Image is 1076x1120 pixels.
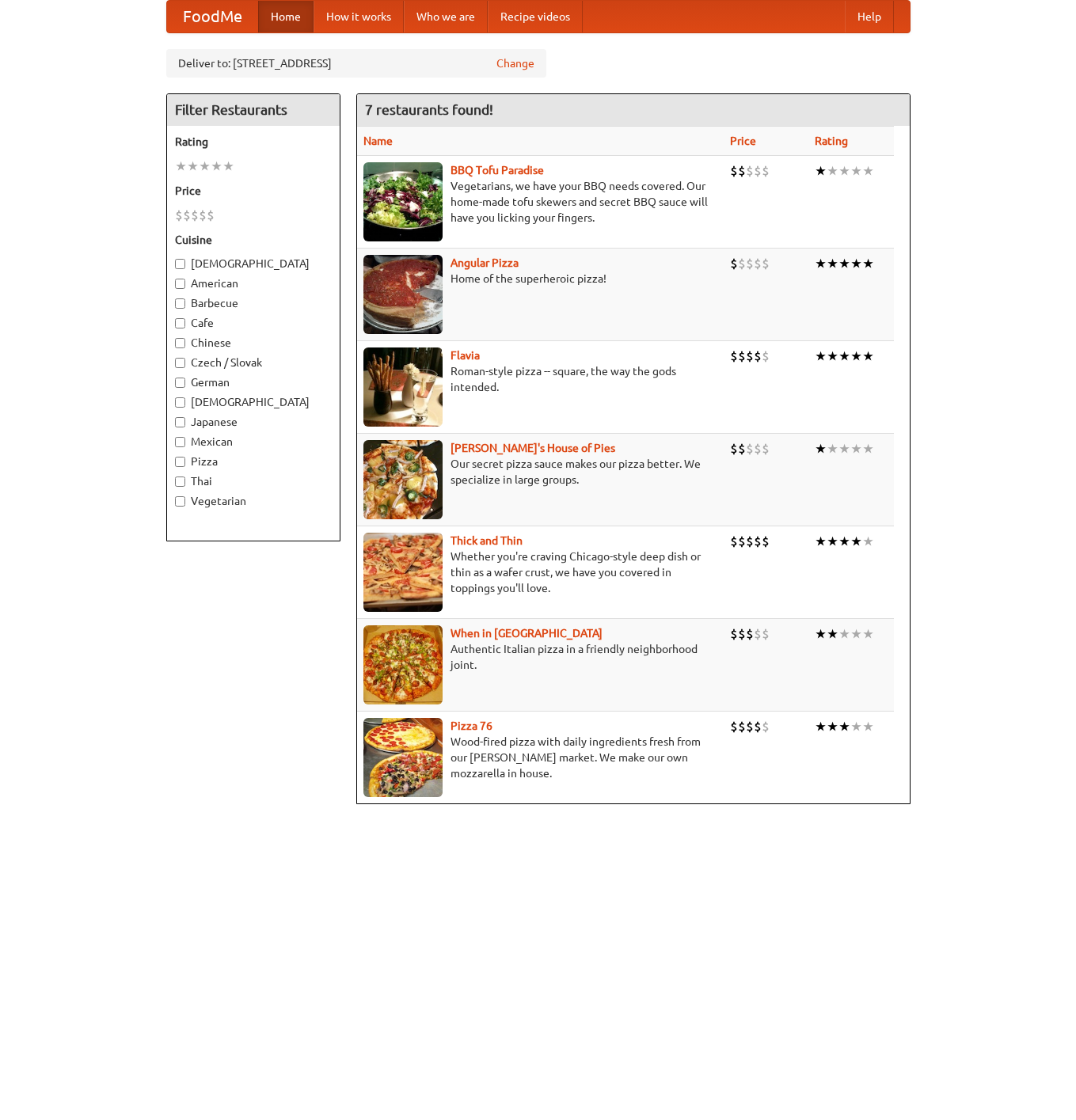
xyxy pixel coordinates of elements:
[762,440,770,457] li: $
[175,454,332,469] label: Pizza
[222,158,234,175] li: ★
[175,417,185,427] input: Japanese
[314,1,404,32] a: How it works
[365,102,493,117] ng-pluralize: 7 restaurants found!
[451,534,523,547] a: Thick and Thin
[838,162,850,180] li: ★
[815,440,827,457] li: ★
[746,440,754,457] li: $
[363,641,718,673] p: Authentic Italian pizza in a friendly neighborhood joint.
[730,255,738,272] li: $
[730,162,738,180] li: $
[363,440,443,519] img: luigis.jpg
[187,158,199,175] li: ★
[451,256,519,269] b: Angular Pizza
[850,625,862,643] li: ★
[862,440,874,457] li: ★
[175,473,332,489] label: Thai
[451,349,480,362] a: Flavia
[754,162,762,180] li: $
[862,255,874,272] li: ★
[850,440,862,457] li: ★
[850,255,862,272] li: ★
[815,718,827,735] li: ★
[730,347,738,365] li: $
[451,164,544,177] a: BBQ Tofu Paradise
[363,271,718,287] p: Home of the superheroic pizza!
[175,315,332,331] label: Cafe
[175,259,185,269] input: [DEMOGRAPHIC_DATA]
[175,378,185,388] input: German
[827,718,838,735] li: ★
[762,533,770,550] li: $
[827,347,838,365] li: ★
[451,627,603,640] a: When in [GEOGRAPHIC_DATA]
[167,1,258,32] a: FoodMe
[175,298,185,309] input: Barbecue
[827,533,838,550] li: ★
[175,437,185,447] input: Mexican
[175,295,332,311] label: Barbecue
[754,625,762,643] li: $
[496,55,534,71] a: Change
[730,718,738,735] li: $
[175,358,185,368] input: Czech / Slovak
[746,162,754,180] li: $
[175,496,185,507] input: Vegetarian
[451,719,492,732] a: Pizza 76
[762,162,770,180] li: $
[754,718,762,735] li: $
[451,442,615,454] a: [PERSON_NAME]'s House of Pies
[363,347,443,427] img: flavia.jpg
[754,533,762,550] li: $
[730,533,738,550] li: $
[845,1,894,32] a: Help
[175,158,187,175] li: ★
[815,162,827,180] li: ★
[738,162,746,180] li: $
[363,456,718,488] p: Our secret pizza sauce makes our pizza better. We specialize in large groups.
[363,549,718,596] p: Whether you're craving Chicago-style deep dish or thin as a wafer crust, we have you covered in t...
[211,158,222,175] li: ★
[754,255,762,272] li: $
[815,255,827,272] li: ★
[199,158,211,175] li: ★
[738,440,746,457] li: $
[363,255,443,334] img: angular.jpg
[363,178,718,226] p: Vegetarians, we have your BBQ needs covered. Our home-made tofu skewers and secret BBQ sauce will...
[850,533,862,550] li: ★
[746,625,754,643] li: $
[762,625,770,643] li: $
[175,232,332,248] h5: Cuisine
[730,625,738,643] li: $
[175,355,332,370] label: Czech / Slovak
[175,279,185,289] input: American
[175,183,332,199] h5: Price
[815,625,827,643] li: ★
[815,533,827,550] li: ★
[730,440,738,457] li: $
[175,476,185,487] input: Thai
[191,207,199,224] li: $
[175,338,185,348] input: Chinese
[746,255,754,272] li: $
[838,347,850,365] li: ★
[166,49,546,78] div: Deliver to: [STREET_ADDRESS]
[738,625,746,643] li: $
[258,1,314,32] a: Home
[175,318,185,328] input: Cafe
[363,162,443,241] img: tofuparadise.jpg
[175,394,332,410] label: [DEMOGRAPHIC_DATA]
[862,347,874,365] li: ★
[827,162,838,180] li: ★
[199,207,207,224] li: $
[488,1,583,32] a: Recipe videos
[738,347,746,365] li: $
[175,256,332,271] label: [DEMOGRAPHIC_DATA]
[175,397,185,408] input: [DEMOGRAPHIC_DATA]
[730,135,756,147] a: Price
[175,374,332,390] label: German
